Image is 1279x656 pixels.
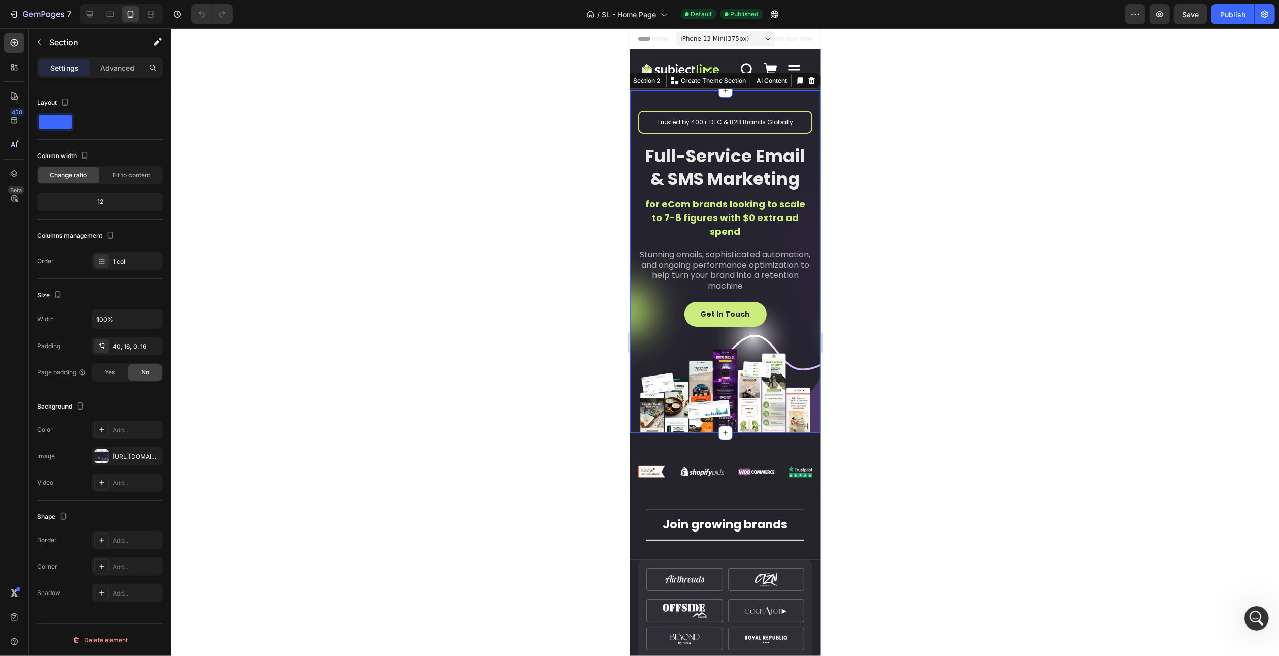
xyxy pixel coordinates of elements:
div: Beta [8,186,24,194]
p: Section [49,36,133,48]
div: 12 [39,195,161,209]
div: Padding [37,341,60,351]
p: 7 [67,8,71,20]
div: Delete element [72,634,128,646]
div: Width [37,315,54,324]
div: Recent messageProfile image for TinaHello, I am writing to inquire about the status of our previo... [10,119,193,173]
div: Recent message [21,128,182,139]
span: Messages [135,342,170,350]
div: Size [37,289,64,302]
h2: 💡 Share your ideas [21,257,182,268]
div: Add... [113,563,160,572]
p: Settings [50,63,79,73]
span: Fit to content [113,171,150,180]
div: Add... [113,426,160,435]
div: Page padding [37,368,86,377]
div: • 7h ago [106,153,135,164]
span: Default [691,10,712,19]
p: Advanced [100,63,135,73]
button: 7 [4,4,76,24]
iframe: Design area [630,28,821,656]
span: Change ratio [50,171,87,180]
span: Published [731,10,759,19]
div: Add... [113,479,160,488]
div: Add... [113,536,160,545]
div: [PERSON_NAME] [45,153,104,164]
button: Save [1174,4,1207,24]
div: Image [37,452,55,461]
div: Shape [37,510,70,524]
div: Shadow [37,588,60,598]
img: Profile image for Tina [21,143,41,164]
div: Publish [1220,9,1245,20]
span: / [598,9,600,20]
div: Border [37,536,57,545]
div: 1 col [113,257,160,266]
div: Color [37,425,53,434]
button: Delete element [37,632,163,648]
a: ❓Visit Help center [15,182,188,201]
button: Messages [102,317,203,358]
div: Columns management [37,229,116,243]
div: Video [37,478,53,487]
button: Publish [1211,4,1254,24]
div: Layout [37,96,71,110]
div: Close [175,16,193,35]
div: 40, 16, 0, 16 [113,342,160,351]
div: 450 [10,108,24,116]
div: Profile image for TinaHello, I am writing to inquire about the status of our previous corresponde... [11,135,192,172]
span: Home [39,342,62,350]
div: [URL][DOMAIN_NAME] [113,452,160,461]
div: Background [37,400,86,414]
div: Join community [21,224,170,235]
div: Undo/Redo [191,4,233,24]
div: Corner [37,562,57,571]
iframe: Intercom live chat [1244,606,1269,631]
a: Join community [15,220,188,239]
span: No [141,368,149,377]
span: Save [1183,10,1199,19]
div: Watch Youtube tutorials [21,205,170,216]
span: Hello, I am writing to inquire about the status of our previous correspondence. Have you received... [45,144,860,152]
span: Yes [105,368,115,377]
div: Add... [113,589,160,598]
div: Suggest features or report bugs here. [21,272,182,283]
div: ❓Visit Help center [21,186,170,197]
button: Send Feedback [21,287,182,307]
span: SL - Home Page [602,9,657,20]
a: Watch Youtube tutorials [15,201,188,220]
div: Column width [37,149,91,163]
input: Auto [92,310,162,328]
div: Order [37,257,54,266]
